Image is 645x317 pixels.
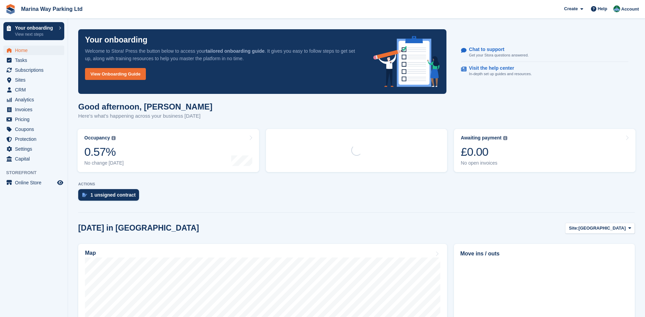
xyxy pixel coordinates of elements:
[598,5,607,12] span: Help
[564,5,578,12] span: Create
[78,129,259,172] a: Occupancy 0.57% No change [DATE]
[454,129,635,172] a: Awaiting payment £0.00 No open invoices
[15,178,56,187] span: Online Store
[78,102,213,111] h1: Good afternoon, [PERSON_NAME]
[15,134,56,144] span: Protection
[56,179,64,187] a: Preview store
[469,47,523,52] p: Chat to support
[15,55,56,65] span: Tasks
[15,75,56,85] span: Sites
[469,65,526,71] p: Visit the help center
[3,105,64,114] a: menu
[461,145,507,159] div: £0.00
[613,5,620,12] img: Paul Lewis
[3,124,64,134] a: menu
[206,48,265,54] strong: tailored onboarding guide
[461,135,502,141] div: Awaiting payment
[78,112,213,120] p: Here's what's happening across your business [DATE]
[15,124,56,134] span: Coupons
[85,47,362,62] p: Welcome to Stora! Press the button below to access your . It gives you easy to follow steps to ge...
[84,135,110,141] div: Occupancy
[578,225,626,232] span: [GEOGRAPHIC_DATA]
[503,136,507,140] img: icon-info-grey-7440780725fd019a000dd9b08b2336e03edf1995a4989e88bcd33f0948082b44.svg
[461,160,507,166] div: No open invoices
[15,144,56,154] span: Settings
[78,182,635,186] p: ACTIONS
[85,36,148,44] p: Your onboarding
[15,65,56,75] span: Subscriptions
[461,43,628,62] a: Chat to support Get your Stora questions answered.
[15,154,56,164] span: Capital
[84,160,124,166] div: No change [DATE]
[469,52,528,58] p: Get your Stora questions answered.
[3,85,64,95] a: menu
[469,71,532,77] p: In-depth set up guides and resources.
[3,144,64,154] a: menu
[3,154,64,164] a: menu
[3,95,64,104] a: menu
[15,26,55,30] p: Your onboarding
[3,134,64,144] a: menu
[5,4,16,14] img: stora-icon-8386f47178a22dfd0bd8f6a31ec36ba5ce8667c1dd55bd0f319d3a0aa187defe.svg
[3,75,64,85] a: menu
[85,250,96,256] h2: Map
[565,223,635,234] button: Site: [GEOGRAPHIC_DATA]
[112,136,116,140] img: icon-info-grey-7440780725fd019a000dd9b08b2336e03edf1995a4989e88bcd33f0948082b44.svg
[84,145,124,159] div: 0.57%
[15,105,56,114] span: Invoices
[15,31,55,37] p: View next steps
[3,65,64,75] a: menu
[78,223,199,233] h2: [DATE] in [GEOGRAPHIC_DATA]
[82,193,87,197] img: contract_signature_icon-13c848040528278c33f63329250d36e43548de30e8caae1d1a13099fd9432cc5.svg
[569,225,578,232] span: Site:
[3,178,64,187] a: menu
[461,62,628,80] a: Visit the help center In-depth set up guides and resources.
[621,6,639,13] span: Account
[373,36,440,87] img: onboarding-info-6c161a55d2c0e0a8cae90662b2fe09162a5109e8cc188191df67fb4f79e88e88.svg
[90,192,136,198] div: 1 unsigned contract
[460,250,628,258] h2: Move ins / outs
[3,55,64,65] a: menu
[15,95,56,104] span: Analytics
[15,85,56,95] span: CRM
[3,46,64,55] a: menu
[78,189,142,204] a: 1 unsigned contract
[3,22,64,40] a: Your onboarding View next steps
[15,46,56,55] span: Home
[15,115,56,124] span: Pricing
[6,169,68,176] span: Storefront
[3,115,64,124] a: menu
[18,3,85,15] a: Marina Way Parking Ltd
[85,68,146,80] a: View Onboarding Guide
